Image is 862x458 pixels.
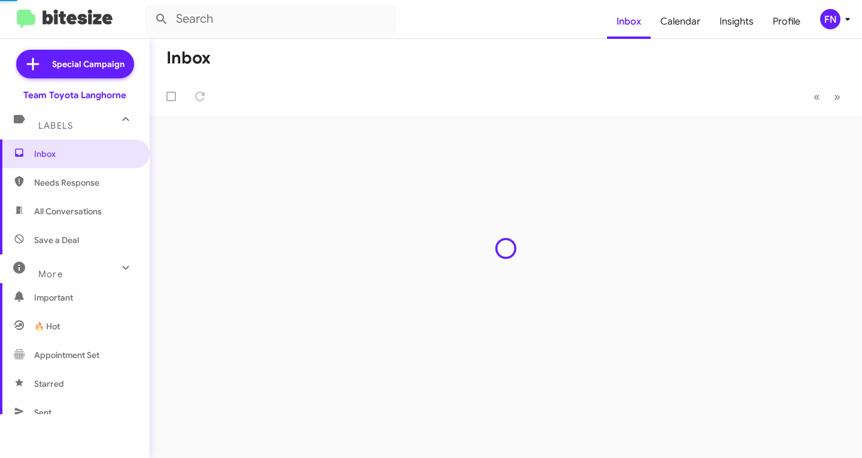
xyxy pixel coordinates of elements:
[34,148,136,160] span: Inbox
[52,58,125,70] span: Special Campaign
[34,177,136,189] span: Needs Response
[34,234,79,246] span: Save a Deal
[607,4,651,39] a: Inbox
[806,84,827,109] button: Previous
[23,89,126,101] div: Team Toyota Langhorne
[38,120,73,131] span: Labels
[34,320,60,332] span: 🔥 Hot
[34,205,102,217] span: All Conversations
[651,4,710,39] a: Calendar
[763,4,810,39] a: Profile
[34,349,99,361] span: Appointment Set
[710,4,763,39] a: Insights
[834,89,840,104] span: »
[16,50,134,78] a: Special Campaign
[34,378,64,390] span: Starred
[814,89,820,104] span: «
[810,9,849,29] button: FN
[807,84,848,109] nav: Page navigation example
[827,84,848,109] button: Next
[820,9,840,29] div: FN
[166,48,211,68] h1: Inbox
[145,5,396,34] input: Search
[38,269,63,280] span: More
[34,292,136,304] span: Important
[34,407,51,418] span: Sent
